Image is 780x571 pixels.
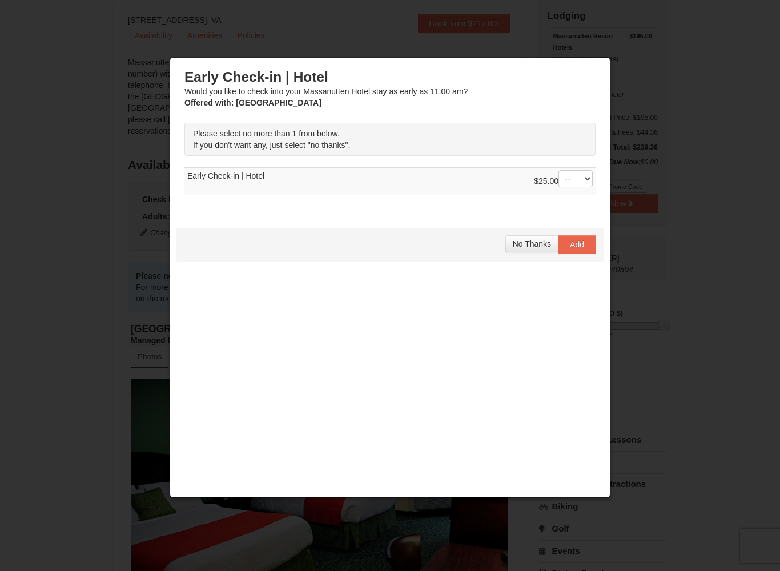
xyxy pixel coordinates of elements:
div: $25.00 [534,170,593,193]
strong: : [GEOGRAPHIC_DATA] [184,98,321,107]
h3: Early Check-in | Hotel [184,69,596,86]
span: No Thanks [513,239,551,248]
span: If you don't want any, just select "no thanks". [193,140,350,150]
span: Please select no more than 1 from below. [193,129,340,138]
td: Early Check-in | Hotel [184,168,596,196]
span: Offered with [184,98,231,107]
div: Would you like to check into your Massanutten Hotel stay as early as 11:00 am? [184,69,596,108]
button: No Thanks [505,235,558,252]
span: Add [570,240,584,249]
button: Add [558,235,596,254]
